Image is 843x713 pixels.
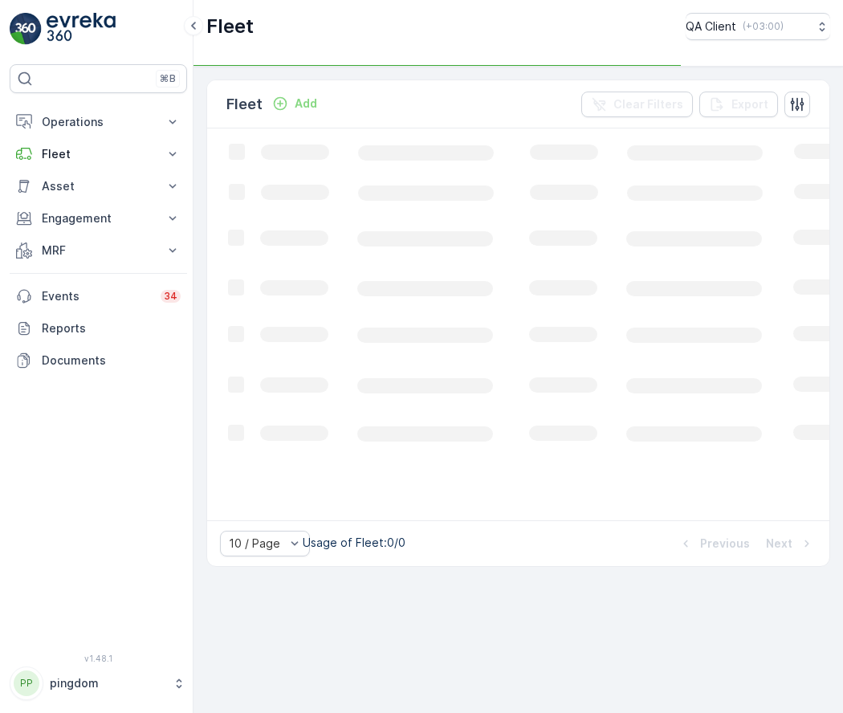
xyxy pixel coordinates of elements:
[303,535,405,551] p: Usage of Fleet : 0/0
[676,534,751,553] button: Previous
[764,534,817,553] button: Next
[10,138,187,170] button: Fleet
[42,114,155,130] p: Operations
[10,654,187,663] span: v 1.48.1
[731,96,768,112] p: Export
[613,96,683,112] p: Clear Filters
[266,94,324,113] button: Add
[14,670,39,696] div: PP
[42,320,181,336] p: Reports
[164,290,177,303] p: 34
[42,352,181,369] p: Documents
[42,178,155,194] p: Asset
[10,234,187,267] button: MRF
[226,93,263,116] p: Fleet
[700,536,750,552] p: Previous
[743,20,784,33] p: ( +03:00 )
[699,92,778,117] button: Export
[686,13,830,40] button: QA Client(+03:00)
[686,18,736,35] p: QA Client
[10,202,187,234] button: Engagement
[10,280,187,312] a: Events34
[10,312,187,344] a: Reports
[766,536,792,552] p: Next
[581,92,693,117] button: Clear Filters
[206,14,254,39] p: Fleet
[42,146,155,162] p: Fleet
[10,170,187,202] button: Asset
[295,96,317,112] p: Add
[42,210,155,226] p: Engagement
[10,344,187,377] a: Documents
[10,13,42,45] img: logo
[47,13,116,45] img: logo_light-DOdMpM7g.png
[50,675,165,691] p: pingdom
[42,288,151,304] p: Events
[160,72,176,85] p: ⌘B
[10,106,187,138] button: Operations
[10,666,187,700] button: PPpingdom
[42,242,155,259] p: MRF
